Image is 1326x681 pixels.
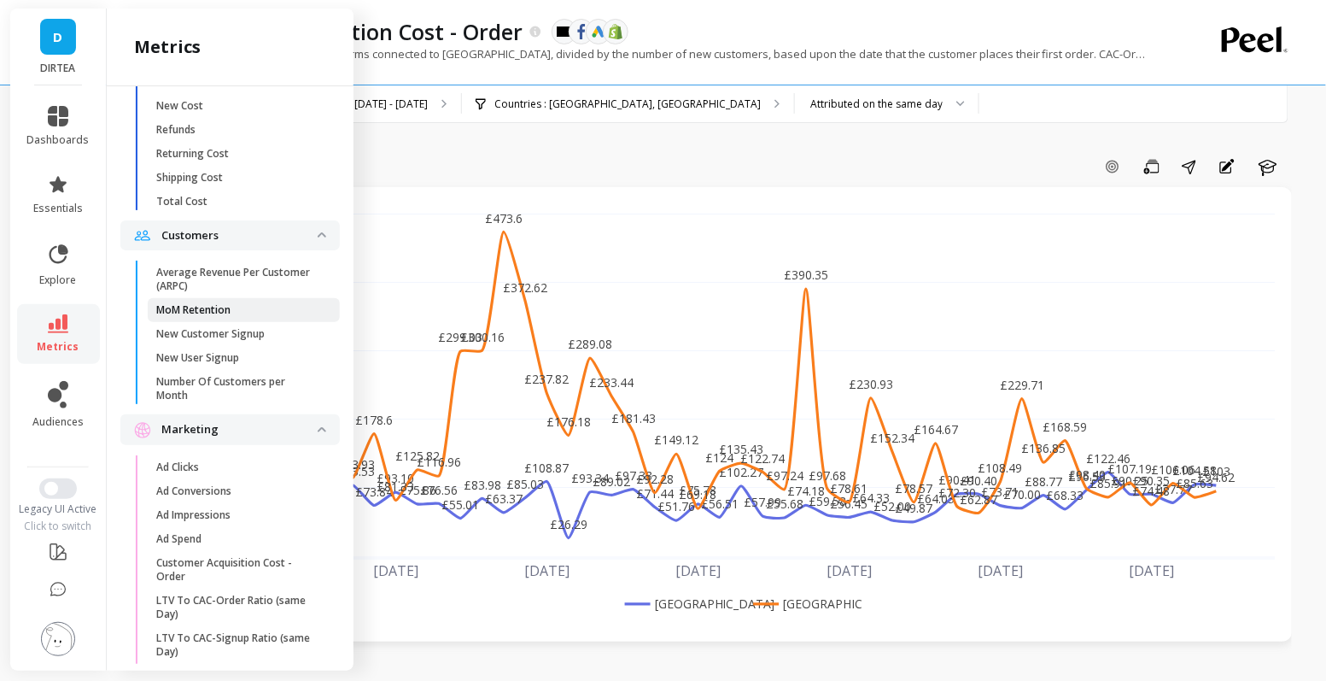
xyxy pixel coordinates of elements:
[156,461,199,474] p: Ad Clicks
[557,26,572,37] img: api.klaviyo.svg
[156,303,231,317] p: MoM Retention
[27,62,90,75] p: DIRTEA
[156,484,231,498] p: Ad Conversions
[10,520,107,533] div: Click to switch
[41,622,75,656] img: profile picture
[318,232,326,238] img: down caret icon
[156,556,319,584] p: Customer Acquisition Cost - Order
[574,24,589,39] img: api.fb.svg
[156,594,319,621] p: LTV To CAC-Order Ratio (same Day)
[156,351,239,365] p: New User Signup
[810,96,943,112] div: Attributed on the same day
[156,631,319,659] p: LTV To CAC-Signup Ratio (same Day)
[27,133,90,147] span: dashboards
[134,421,151,438] img: navigation item icon
[156,171,223,185] p: Shipping Cost
[494,97,761,111] p: Countries : [GEOGRAPHIC_DATA], [GEOGRAPHIC_DATA]
[54,27,63,47] span: D
[10,502,107,516] div: Legacy UI Active
[38,340,79,354] span: metrics
[161,227,318,244] p: Customers
[40,273,77,287] span: explore
[134,35,201,59] h2: metrics
[143,46,1152,62] p: Total marketing spend from platforms connected to [GEOGRAPHIC_DATA], divided by the number of new...
[156,532,202,546] p: Ad Spend
[134,230,151,241] img: navigation item icon
[32,415,84,429] span: audiences
[591,24,606,39] img: api.google.svg
[156,99,203,113] p: New Cost
[608,24,623,39] img: api.shopify.svg
[161,421,318,438] p: Marketing
[156,147,229,161] p: Returning Cost
[156,327,265,341] p: New Customer Signup
[156,508,231,522] p: Ad Impressions
[156,266,319,293] p: Average Revenue Per Customer (ARPC)
[156,123,196,137] p: Refunds
[156,375,319,402] p: Number Of Customers per Month
[39,478,77,499] button: Switch to New UI
[318,427,326,432] img: down caret icon
[156,195,207,208] p: Total Cost
[33,202,83,215] span: essentials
